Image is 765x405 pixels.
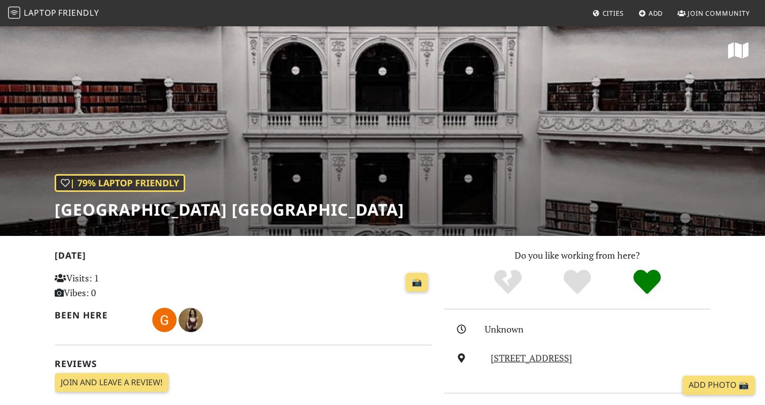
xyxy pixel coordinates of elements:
a: [STREET_ADDRESS] [491,352,572,364]
a: Join Community [673,4,754,22]
img: 2420-elisabeth.jpg [179,308,203,332]
span: Geoffrey Martin [152,313,179,325]
span: Join Community [688,9,750,18]
a: Add Photo 📸 [683,376,755,395]
h1: [GEOGRAPHIC_DATA] [GEOGRAPHIC_DATA] [55,200,404,219]
img: 5159-geoffrey.jpg [152,308,177,332]
div: Yes [542,268,612,296]
a: Add [634,4,667,22]
p: Do you like working from here? [444,248,710,263]
img: LaptopFriendly [8,7,20,19]
span: Friendly [58,7,99,18]
a: LaptopFriendly LaptopFriendly [8,5,99,22]
p: Visits: 1 Vibes: 0 [55,271,173,300]
div: No [473,268,543,296]
div: Definitely! [612,268,682,296]
div: | 79% Laptop Friendly [55,174,185,192]
h2: Been here [55,310,140,320]
span: Elisabeth Wang [179,313,203,325]
div: Unknown [485,322,716,337]
span: Laptop [24,7,57,18]
h2: Reviews [55,358,432,369]
a: 📸 [406,273,428,292]
h2: [DATE] [55,250,432,265]
a: Join and leave a review! [55,373,168,392]
a: Cities [588,4,628,22]
span: Cities [603,9,624,18]
span: Add [649,9,663,18]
